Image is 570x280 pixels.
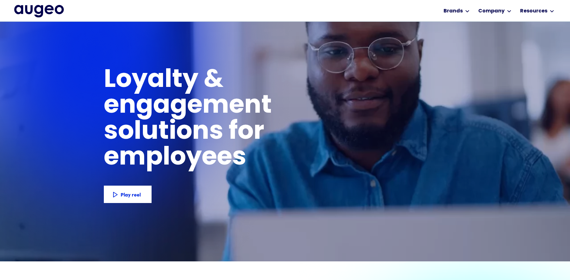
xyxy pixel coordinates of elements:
div: Brands [444,7,463,15]
h1: Loyalty & engagement solutions for [104,68,372,145]
div: Resources [520,7,547,15]
div: Company [478,7,505,15]
a: Play reel [104,186,152,203]
a: home [14,5,64,18]
h1: employees [104,145,257,171]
